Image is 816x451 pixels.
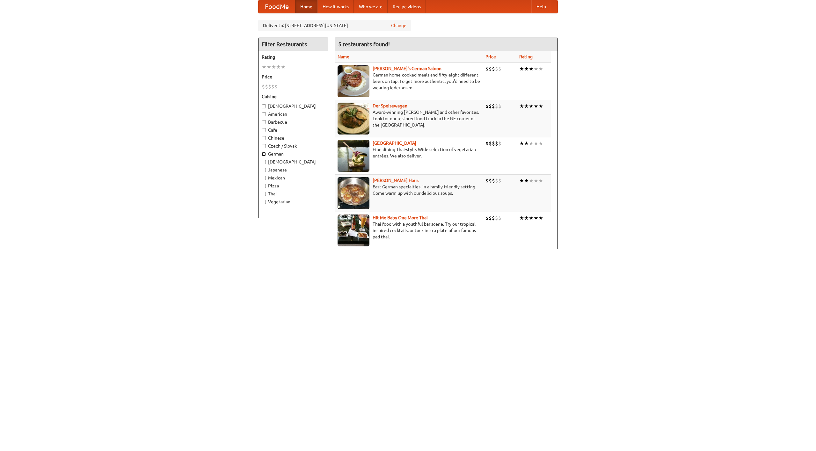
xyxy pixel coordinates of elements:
li: $ [265,83,268,90]
a: [PERSON_NAME] Haus [373,178,419,183]
a: [PERSON_NAME]'s German Saloon [373,66,441,71]
label: Czech / Slovak [262,143,325,149]
input: [DEMOGRAPHIC_DATA] [262,104,266,108]
li: $ [495,65,498,72]
img: babythai.jpg [338,215,369,246]
p: Thai food with a youthful bar scene. Try our tropical inspired cocktails, or tuck into a plate of... [338,221,480,240]
input: [DEMOGRAPHIC_DATA] [262,160,266,164]
input: Japanese [262,168,266,172]
a: Who we are [354,0,388,13]
li: ★ [524,103,529,110]
p: Award-winning [PERSON_NAME] and other favorites. Look for our restored food truck in the NE corne... [338,109,480,128]
li: ★ [529,103,534,110]
li: ★ [529,177,534,184]
a: Recipe videos [388,0,426,13]
p: Fine dining Thai-style. Wide selection of vegetarian entrées. We also deliver. [338,146,480,159]
input: Mexican [262,176,266,180]
label: Mexican [262,175,325,181]
li: ★ [534,65,538,72]
li: $ [498,215,501,222]
label: Pizza [262,183,325,189]
li: ★ [271,63,276,70]
li: $ [495,215,498,222]
label: Vegetarian [262,199,325,205]
li: $ [489,177,492,184]
input: Cafe [262,128,266,132]
li: ★ [538,140,543,147]
a: Der Speisewagen [373,103,407,108]
li: ★ [534,103,538,110]
label: Thai [262,191,325,197]
a: [GEOGRAPHIC_DATA] [373,141,416,146]
img: kohlhaus.jpg [338,177,369,209]
li: $ [489,140,492,147]
li: $ [498,177,501,184]
a: Help [531,0,551,13]
li: ★ [519,65,524,72]
div: Deliver to: [STREET_ADDRESS][US_STATE] [258,20,411,31]
li: $ [492,215,495,222]
a: How it works [317,0,354,13]
li: $ [485,215,489,222]
li: ★ [538,215,543,222]
p: East German specialties, in a family-friendly setting. Come warm up with our delicious soups. [338,184,480,196]
li: ★ [529,140,534,147]
a: Rating [519,54,533,59]
li: $ [485,65,489,72]
li: ★ [524,140,529,147]
label: American [262,111,325,117]
li: ★ [519,103,524,110]
li: $ [485,103,489,110]
li: $ [489,215,492,222]
img: esthers.jpg [338,65,369,97]
a: Hit Me Baby One More Thai [373,215,428,220]
input: Pizza [262,184,266,188]
li: ★ [262,63,266,70]
ng-pluralize: 5 restaurants found! [338,41,390,47]
input: German [262,152,266,156]
li: ★ [538,177,543,184]
label: Chinese [262,135,325,141]
input: Thai [262,192,266,196]
li: ★ [534,215,538,222]
label: Japanese [262,167,325,173]
li: $ [489,103,492,110]
li: ★ [529,215,534,222]
li: $ [495,177,498,184]
a: Home [295,0,317,13]
p: German home-cooked meals and fifty-eight different beers on tap. To get more authentic, you'd nee... [338,72,480,91]
label: [DEMOGRAPHIC_DATA] [262,159,325,165]
li: $ [274,83,278,90]
li: $ [495,140,498,147]
li: ★ [538,65,543,72]
li: $ [485,140,489,147]
h5: Rating [262,54,325,60]
li: $ [492,140,495,147]
li: $ [492,65,495,72]
img: satay.jpg [338,140,369,172]
li: ★ [534,140,538,147]
li: $ [271,83,274,90]
label: Barbecue [262,119,325,125]
li: $ [492,103,495,110]
li: $ [498,103,501,110]
li: ★ [524,65,529,72]
h4: Filter Restaurants [259,38,328,51]
li: $ [498,65,501,72]
li: ★ [529,65,534,72]
li: ★ [519,215,524,222]
li: ★ [524,177,529,184]
li: $ [498,140,501,147]
a: Name [338,54,349,59]
li: ★ [524,215,529,222]
label: German [262,151,325,157]
input: Czech / Slovak [262,144,266,148]
li: ★ [519,177,524,184]
a: Price [485,54,496,59]
li: ★ [519,140,524,147]
a: Change [391,22,406,29]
